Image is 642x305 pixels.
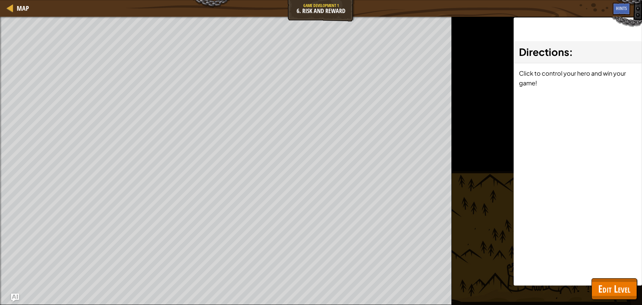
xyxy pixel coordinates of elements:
button: Ask AI [11,294,19,302]
span: Hints [616,5,627,11]
button: Edit Level [592,278,637,300]
a: Map [13,4,29,13]
p: Click to control your hero and win your game! [519,68,637,88]
span: Map [17,4,29,13]
span: Edit Level [598,282,630,296]
h3: : [519,45,637,60]
span: Directions [519,46,569,58]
